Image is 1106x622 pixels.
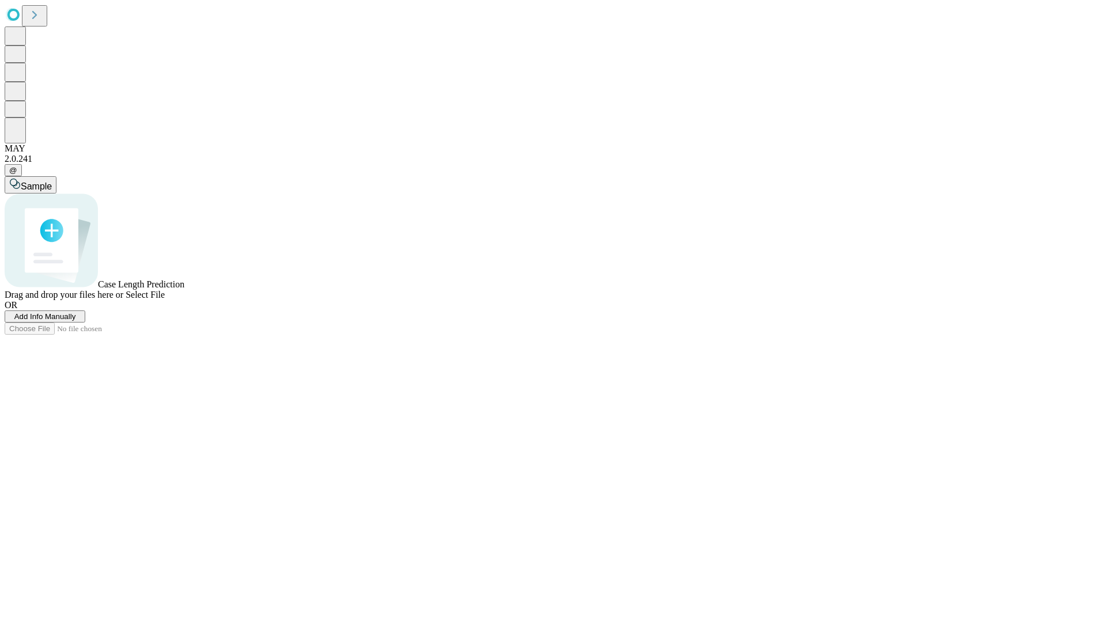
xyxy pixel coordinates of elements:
div: 2.0.241 [5,154,1101,164]
div: MAY [5,143,1101,154]
button: Add Info Manually [5,310,85,323]
span: Sample [21,181,52,191]
span: Case Length Prediction [98,279,184,289]
button: @ [5,164,22,176]
span: OR [5,300,17,310]
span: Add Info Manually [14,312,76,321]
span: Select File [126,290,165,299]
span: @ [9,166,17,175]
button: Sample [5,176,56,194]
span: Drag and drop your files here or [5,290,123,299]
